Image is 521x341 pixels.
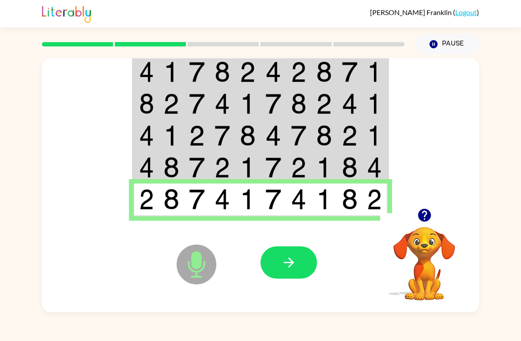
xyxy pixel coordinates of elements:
[316,125,332,146] img: 8
[139,61,154,82] img: 4
[163,93,179,114] img: 2
[139,157,154,178] img: 4
[342,61,358,82] img: 7
[291,61,307,82] img: 2
[342,189,358,210] img: 8
[342,93,358,114] img: 4
[240,157,256,178] img: 1
[163,157,179,178] img: 8
[189,189,205,210] img: 7
[189,125,205,146] img: 2
[215,61,230,82] img: 8
[291,157,307,178] img: 2
[367,93,382,114] img: 1
[415,34,479,54] button: Pause
[291,93,307,114] img: 8
[163,125,179,146] img: 1
[189,93,205,114] img: 7
[291,189,307,210] img: 4
[265,125,281,146] img: 4
[367,157,382,178] img: 4
[455,8,477,16] a: Logout
[265,93,281,114] img: 7
[380,213,468,302] video: Your browser must support playing .mp4 files to use Literably. Please try using another browser.
[163,61,179,82] img: 1
[316,189,332,210] img: 1
[367,189,382,210] img: 2
[42,4,91,23] img: Literably
[370,8,479,16] div: ( )
[189,157,205,178] img: 7
[139,93,154,114] img: 8
[316,157,332,178] img: 1
[215,157,230,178] img: 2
[342,125,358,146] img: 2
[291,125,307,146] img: 7
[240,61,256,82] img: 2
[215,189,230,210] img: 4
[316,61,332,82] img: 8
[163,189,179,210] img: 8
[139,189,154,210] img: 2
[367,125,382,146] img: 1
[215,93,230,114] img: 4
[265,61,281,82] img: 4
[265,189,281,210] img: 7
[342,157,358,178] img: 8
[265,157,281,178] img: 7
[316,93,332,114] img: 2
[240,189,256,210] img: 1
[215,125,230,146] img: 7
[189,61,205,82] img: 7
[139,125,154,146] img: 4
[240,125,256,146] img: 8
[367,61,382,82] img: 1
[370,8,453,16] span: [PERSON_NAME] Franklin
[240,93,256,114] img: 1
